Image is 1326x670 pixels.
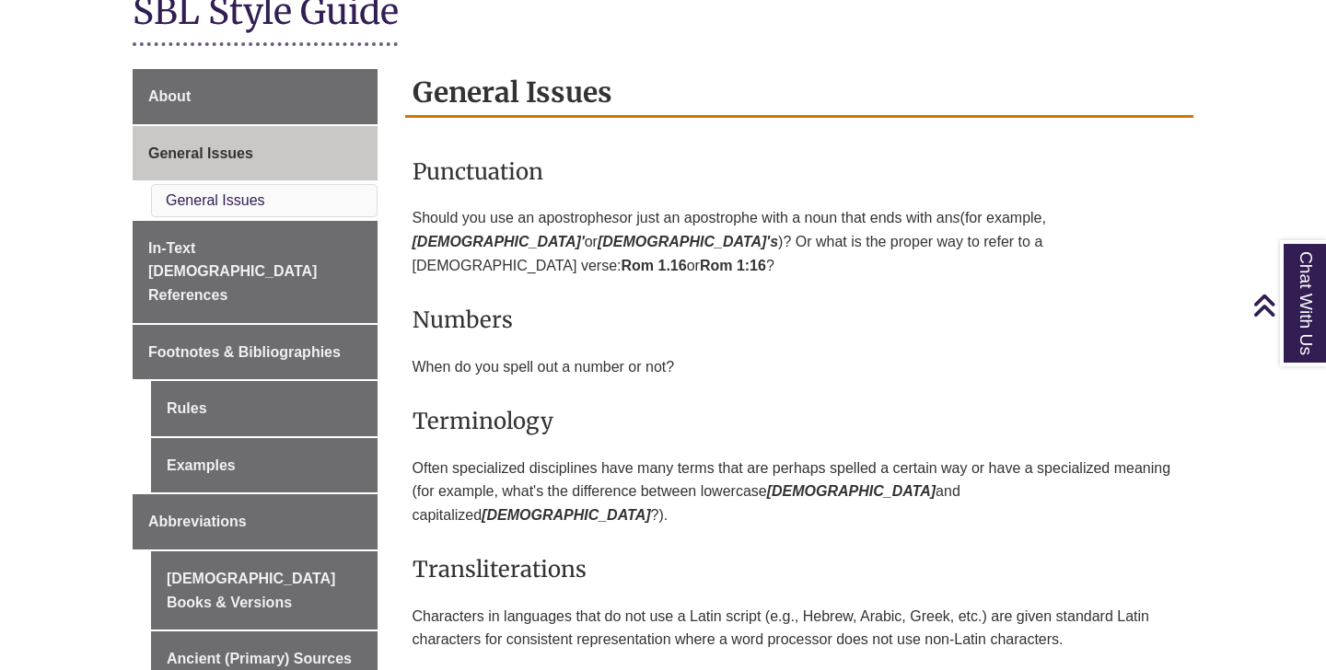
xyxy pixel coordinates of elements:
[1252,293,1321,318] a: Back to Top
[148,240,317,303] span: In-Text [DEMOGRAPHIC_DATA] References
[422,210,611,225] span: hould you use an apostrophe
[151,438,378,493] a: Examples
[413,234,1043,273] span: )? Or what is the proper way to refer to a [DEMOGRAPHIC_DATA] verse:
[953,210,960,225] em: s
[133,325,378,380] a: Footnotes & Bibliographies
[482,507,650,523] em: [DEMOGRAPHIC_DATA]
[405,69,1194,118] h2: General Issues
[620,210,953,225] span: or just an apostrophe with a noun that ends with an
[151,381,378,436] a: Rules
[413,359,675,375] span: When do you spell out a number or not?
[148,88,191,104] span: About
[166,192,265,208] a: General Issues
[133,221,378,323] a: In-Text [DEMOGRAPHIC_DATA] References
[651,507,669,523] span: ?).
[133,126,378,181] a: General Issues
[413,555,587,583] span: Transliterations
[413,306,513,334] span: Numbers
[687,258,700,273] span: or
[148,344,341,360] span: Footnotes & Bibliographies
[622,258,687,273] strong: Rom 1.16
[148,145,253,161] span: General Issues
[413,483,960,523] span: and capitalized
[413,608,1149,648] span: Characters in languages that do not use a Latin script (e.g., Hebrew, Arabic, Greek, etc.) are gi...
[585,234,598,249] span: or
[133,69,378,124] a: About
[766,258,774,273] span: ?
[598,234,778,249] em: [DEMOGRAPHIC_DATA]'s
[612,210,620,225] em: s
[413,210,423,225] span: S
[413,460,1171,500] span: Often specialized disciplines have many terms that are perhaps spelled a certain way or have a sp...
[413,234,585,249] em: [DEMOGRAPHIC_DATA]'
[151,551,378,630] a: [DEMOGRAPHIC_DATA] Books & Versions
[767,483,936,499] em: [DEMOGRAPHIC_DATA]
[700,258,766,273] strong: Rom 1:16
[133,494,378,549] a: Abbreviations
[960,210,1046,225] span: (for example,
[413,157,543,186] span: Punctuation
[148,514,247,529] span: Abbreviations
[413,407,553,435] span: Terminology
